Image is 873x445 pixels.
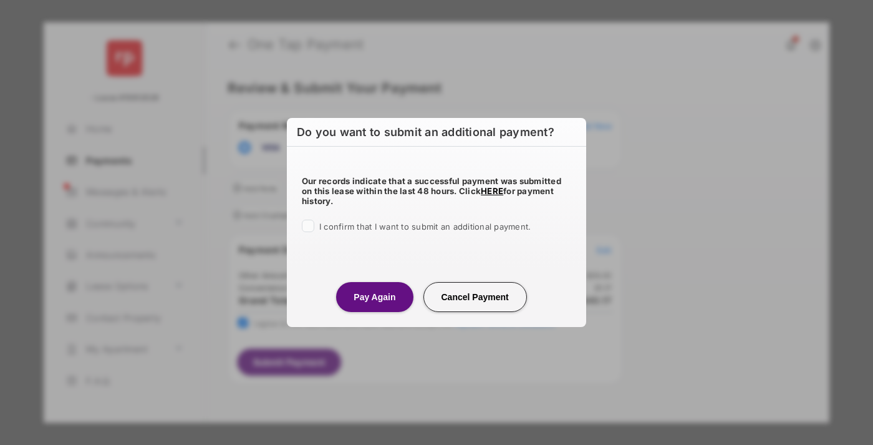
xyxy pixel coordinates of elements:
h6: Do you want to submit an additional payment? [287,118,586,147]
button: Pay Again [336,282,413,312]
button: Cancel Payment [423,282,527,312]
a: HERE [481,186,503,196]
span: I confirm that I want to submit an additional payment. [319,222,531,232]
h5: Our records indicate that a successful payment was submitted on this lease within the last 48 hou... [302,176,571,206]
